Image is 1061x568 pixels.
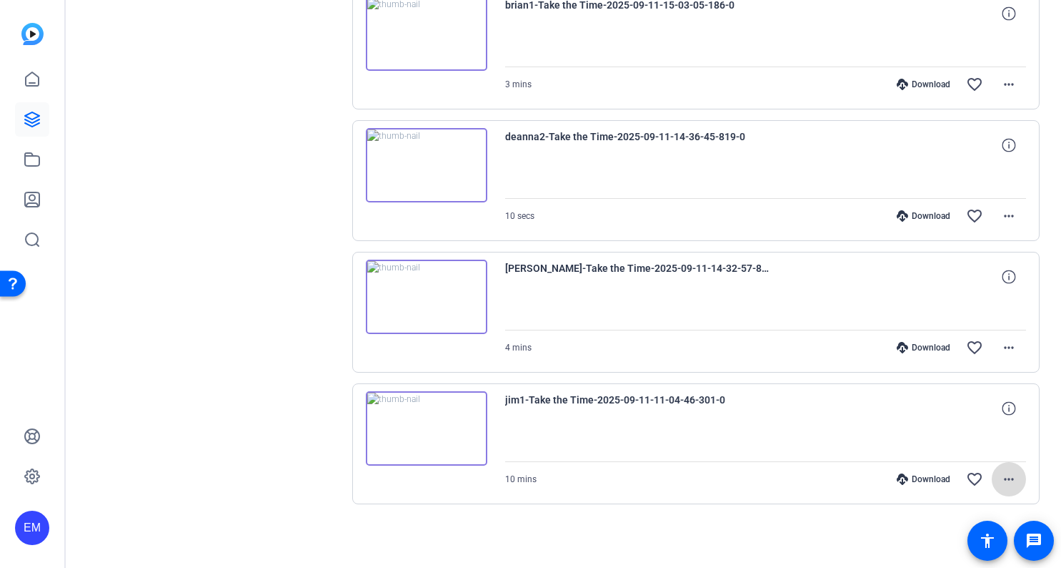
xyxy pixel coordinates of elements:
span: 4 mins [505,343,532,353]
img: thumb-nail [366,128,487,202]
img: blue-gradient.svg [21,23,44,45]
mat-icon: favorite_border [966,76,983,93]
mat-icon: more_horiz [1000,339,1017,356]
mat-icon: message [1025,532,1042,549]
span: 10 mins [505,474,537,484]
div: Download [890,79,957,90]
div: Download [890,210,957,222]
span: [PERSON_NAME]-Take the Time-2025-09-11-14-32-57-847-0 [505,260,769,294]
span: 3 mins [505,79,532,89]
div: EM [15,511,49,545]
mat-icon: more_horiz [1000,471,1017,488]
img: thumb-nail [366,260,487,334]
span: 10 secs [505,211,534,221]
mat-icon: favorite_border [966,207,983,225]
mat-icon: favorite_border [966,471,983,488]
span: jim1-Take the Time-2025-09-11-11-04-46-301-0 [505,391,769,426]
div: Download [890,342,957,353]
mat-icon: more_horiz [1000,76,1017,93]
span: deanna2-Take the Time-2025-09-11-14-36-45-819-0 [505,128,769,162]
mat-icon: favorite_border [966,339,983,356]
mat-icon: accessibility [979,532,996,549]
mat-icon: more_horiz [1000,207,1017,225]
img: thumb-nail [366,391,487,466]
div: Download [890,474,957,485]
